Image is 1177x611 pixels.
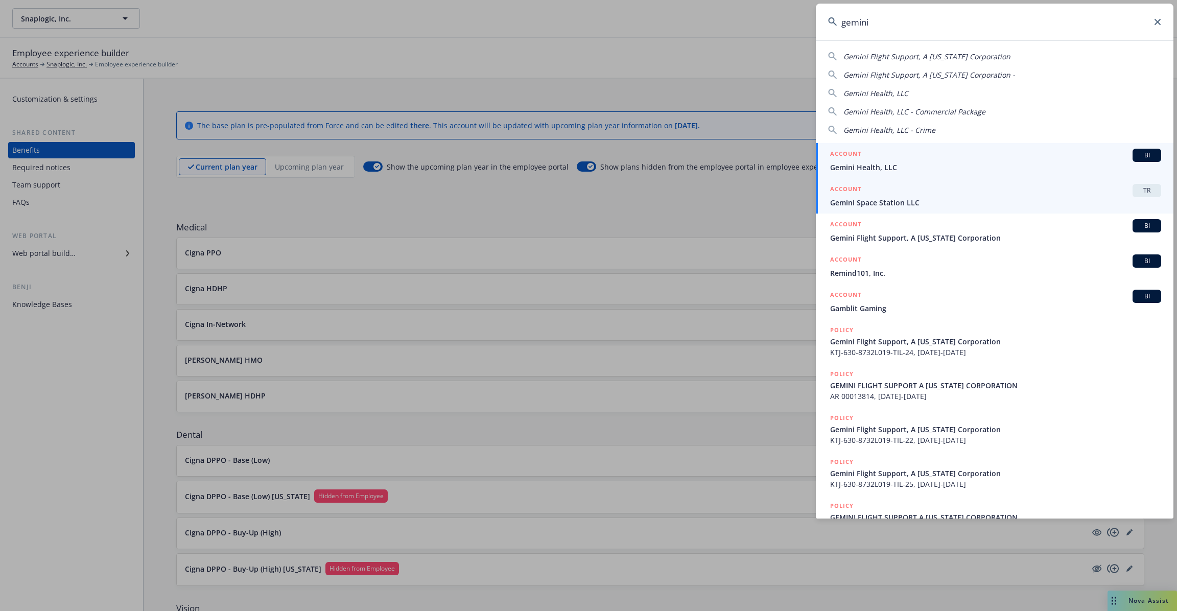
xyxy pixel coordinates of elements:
[843,107,985,116] span: Gemini Health, LLC - Commercial Package
[830,512,1161,523] span: GEMINI FLIGHT SUPPORT A [US_STATE] CORPORATION
[1137,292,1157,301] span: BI
[830,435,1161,445] span: KTJ-630-8732L019-TIL-22, [DATE]-[DATE]
[843,88,908,98] span: Gemini Health, LLC
[830,336,1161,347] span: Gemini Flight Support, A [US_STATE] Corporation
[830,303,1161,314] span: Gamblit Gaming
[816,451,1173,495] a: POLICYGemini Flight Support, A [US_STATE] CorporationKTJ-630-8732L019-TIL-25, [DATE]-[DATE]
[816,4,1173,40] input: Search...
[816,178,1173,214] a: ACCOUNTTRGemini Space Station LLC
[830,232,1161,243] span: Gemini Flight Support, A [US_STATE] Corporation
[843,70,1015,80] span: Gemini Flight Support, A [US_STATE] Corporation -
[1137,256,1157,266] span: BI
[830,468,1161,479] span: Gemini Flight Support, A [US_STATE] Corporation
[830,184,861,196] h5: ACCOUNT
[830,162,1161,173] span: Gemini Health, LLC
[830,457,854,467] h5: POLICY
[830,219,861,231] h5: ACCOUNT
[816,143,1173,178] a: ACCOUNTBIGemini Health, LLC
[830,290,861,302] h5: ACCOUNT
[830,268,1161,278] span: Remind101, Inc.
[816,249,1173,284] a: ACCOUNTBIRemind101, Inc.
[830,347,1161,358] span: KTJ-630-8732L019-TIL-24, [DATE]-[DATE]
[843,52,1010,61] span: Gemini Flight Support, A [US_STATE] Corporation
[830,325,854,335] h5: POLICY
[1137,221,1157,230] span: BI
[830,380,1161,391] span: GEMINI FLIGHT SUPPORT A [US_STATE] CORPORATION
[1137,151,1157,160] span: BI
[830,254,861,267] h5: ACCOUNT
[1137,186,1157,195] span: TR
[816,363,1173,407] a: POLICYGEMINI FLIGHT SUPPORT A [US_STATE] CORPORATIONAR 00013814, [DATE]-[DATE]
[816,284,1173,319] a: ACCOUNTBIGamblit Gaming
[816,495,1173,539] a: POLICYGEMINI FLIGHT SUPPORT A [US_STATE] CORPORATION
[830,197,1161,208] span: Gemini Space Station LLC
[830,501,854,511] h5: POLICY
[816,214,1173,249] a: ACCOUNTBIGemini Flight Support, A [US_STATE] Corporation
[830,424,1161,435] span: Gemini Flight Support, A [US_STATE] Corporation
[816,407,1173,451] a: POLICYGemini Flight Support, A [US_STATE] CorporationKTJ-630-8732L019-TIL-22, [DATE]-[DATE]
[843,125,935,135] span: Gemini Health, LLC - Crime
[830,479,1161,489] span: KTJ-630-8732L019-TIL-25, [DATE]-[DATE]
[816,319,1173,363] a: POLICYGemini Flight Support, A [US_STATE] CorporationKTJ-630-8732L019-TIL-24, [DATE]-[DATE]
[830,369,854,379] h5: POLICY
[830,149,861,161] h5: ACCOUNT
[830,391,1161,402] span: AR 00013814, [DATE]-[DATE]
[830,413,854,423] h5: POLICY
